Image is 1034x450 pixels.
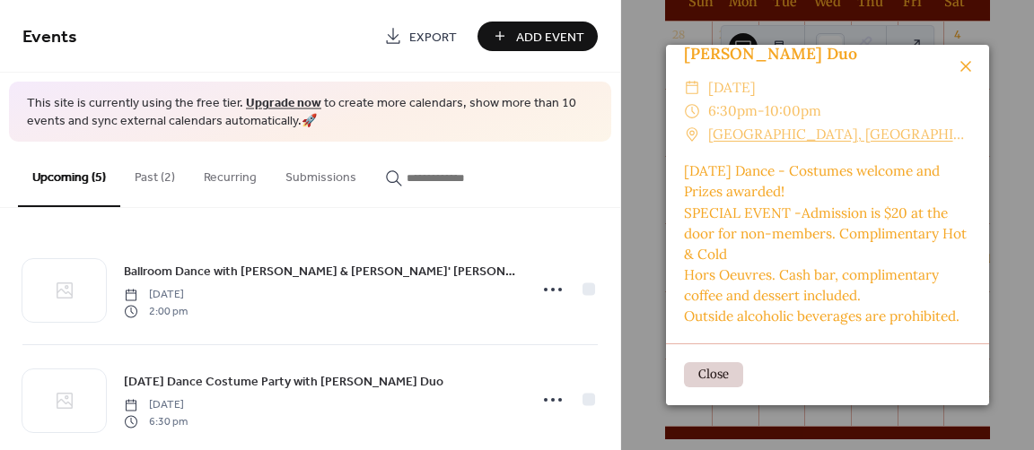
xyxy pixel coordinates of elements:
span: Export [409,28,457,47]
span: - [758,102,765,119]
span: 10:00pm [765,102,821,119]
a: Upgrade now [246,91,321,116]
button: Submissions [271,142,371,205]
span: 6:30 pm [124,413,188,429]
div: ​ [684,100,700,123]
span: [DATE] [124,287,188,303]
a: Export [371,22,470,51]
button: Close [684,362,743,387]
span: Ballroom Dance with [PERSON_NAME] & [PERSON_NAME]' [PERSON_NAME] [124,263,517,281]
span: [DATE] [124,397,188,413]
span: 6:30pm [708,102,758,119]
button: Upcoming (5) [18,142,120,207]
span: [DATE] Dance Costume Party with [PERSON_NAME] Duo [124,373,443,392]
a: Ballroom Dance with [PERSON_NAME] & [PERSON_NAME]' [PERSON_NAME] [124,261,517,281]
button: Past (2) [120,142,189,205]
span: Events [22,20,77,55]
div: ​ [684,76,700,100]
a: [GEOGRAPHIC_DATA], [GEOGRAPHIC_DATA], [GEOGRAPHIC_DATA] [708,123,971,146]
span: [DATE] [708,76,756,100]
button: Recurring [189,142,271,205]
span: This site is currently using the free tier. to create more calendars, show more than 10 events an... [27,95,593,130]
button: Add Event [478,22,598,51]
span: Add Event [516,28,584,47]
div: ​ [684,123,700,146]
span: 2:00 pm [124,303,188,319]
div: [DATE] Dance - Costumes welcome and Prizes awarded! SPECIAL EVENT -Admission is $20 at the door f... [666,160,989,326]
a: [DATE] Dance Costume Party with [PERSON_NAME] Duo [124,371,443,392]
